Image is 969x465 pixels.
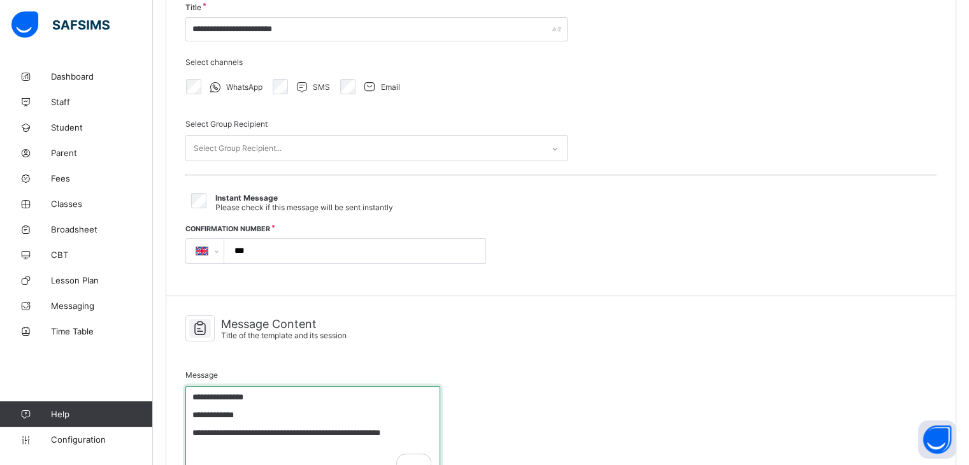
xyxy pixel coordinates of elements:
[215,203,393,212] span: Please check if this message will be sent instantly
[221,331,347,340] span: Title of the template and its session
[313,82,330,92] span: SMS
[215,193,278,203] span: Instant Message
[51,199,153,209] span: Classes
[185,3,201,12] span: Title
[51,71,153,82] span: Dashboard
[185,57,243,67] span: Select channels
[51,224,153,234] span: Broadsheet
[918,420,956,459] button: Open asap
[226,82,262,92] span: WhatsApp
[194,136,282,161] div: Select Group Recipient...
[51,250,153,260] span: CBT
[51,148,153,158] span: Parent
[185,119,268,129] span: Select Group Recipient
[11,11,110,38] img: safsims
[51,122,153,132] span: Student
[185,370,218,380] span: Message
[51,434,152,445] span: Configuration
[221,317,347,331] span: Message Content
[51,173,153,183] span: Fees
[381,82,400,92] span: Email
[51,409,152,419] span: Help
[51,326,153,336] span: Time Table
[51,275,153,285] span: Lesson Plan
[185,225,270,233] label: Confirmation Number
[51,301,153,311] span: Messaging
[51,97,153,107] span: Staff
